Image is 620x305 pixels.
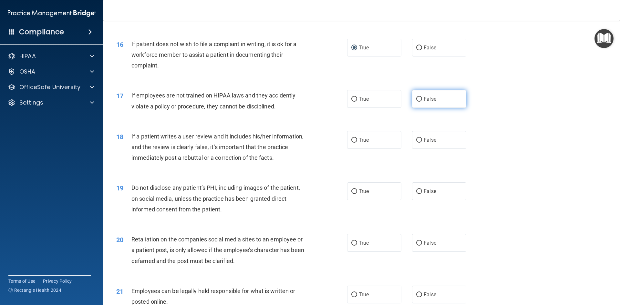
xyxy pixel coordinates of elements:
span: True [359,137,369,143]
span: True [359,291,369,298]
img: PMB logo [8,7,96,20]
input: True [351,241,357,246]
span: False [424,188,436,194]
span: True [359,96,369,102]
span: True [359,240,369,246]
a: Settings [8,99,94,107]
span: If patient does not wish to file a complaint in writing, it is ok for a workforce member to assis... [131,41,296,69]
span: Do not disclose any patient’s PHI, including images of the patient, on social media, unless the p... [131,184,300,212]
input: True [351,97,357,102]
span: False [424,45,436,51]
input: True [351,138,357,143]
a: OfficeSafe University [8,83,94,91]
input: False [416,292,422,297]
span: False [424,291,436,298]
h4: Compliance [19,27,64,36]
a: Privacy Policy [43,278,72,284]
p: OSHA [19,68,36,76]
input: False [416,97,422,102]
span: 21 [116,288,123,295]
span: 17 [116,92,123,100]
span: 20 [116,236,123,244]
span: If employees are not trained on HIPAA laws and they accidently violate a policy or procedure, the... [131,92,295,109]
input: False [416,46,422,50]
span: Ⓒ Rectangle Health 2024 [8,287,61,293]
span: Retaliation on the companies social media sites to an employee or a patient post, is only allowed... [131,236,304,264]
a: Terms of Use [8,278,35,284]
input: False [416,241,422,246]
a: HIPAA [8,52,94,60]
span: False [424,137,436,143]
input: False [416,138,422,143]
span: True [359,45,369,51]
button: Open Resource Center [594,29,614,48]
span: False [424,96,436,102]
span: False [424,240,436,246]
p: Settings [19,99,43,107]
input: False [416,189,422,194]
input: True [351,189,357,194]
span: 16 [116,41,123,48]
span: If a patient writes a user review and it includes his/her information, and the review is clearly ... [131,133,304,161]
span: True [359,188,369,194]
input: True [351,46,357,50]
input: True [351,292,357,297]
p: HIPAA [19,52,36,60]
a: OSHA [8,68,94,76]
span: 19 [116,184,123,192]
span: Employees can be legally held responsible for what is written or posted online. [131,288,295,305]
span: 18 [116,133,123,141]
p: OfficeSafe University [19,83,80,91]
